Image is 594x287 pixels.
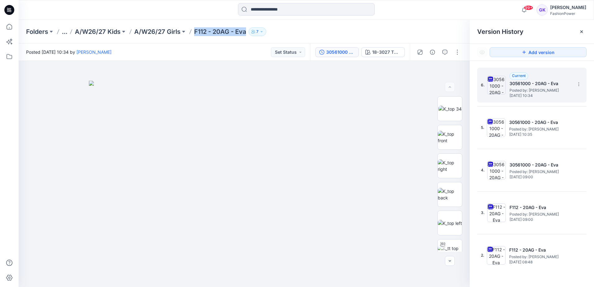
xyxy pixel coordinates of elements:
span: Posted by: Bibi Castelijns [509,87,572,93]
img: K_top front [438,131,462,144]
img: eyJhbGciOiJIUzI1NiIsImtpZCI6IjAiLCJzbHQiOiJzZXMiLCJ0eXAiOiJKV1QifQ.eyJkYXRhIjp7InR5cGUiOiJzdG9yYW... [89,81,400,287]
span: Posted by: Guerline Kamp [509,211,572,217]
div: [PERSON_NAME] [550,4,586,11]
span: Version History [477,28,523,35]
span: 5. [481,125,484,130]
h5: 30561000 - 20AG - Eva [509,161,572,169]
button: 30561000 - 20AG - Eva [315,47,359,57]
button: Details [427,47,437,57]
button: ... [62,27,67,36]
span: Posted [DATE] 10:34 by [26,49,112,55]
div: 30561000 - 20AG - Eva [326,49,355,56]
div: 18-3027 TCX Purple Orchid + AOP 1 [372,49,401,56]
span: Posted by: Bibi Castelijns [509,126,571,132]
img: F112 - 20AG - Eva [487,246,505,265]
span: [DATE] 10:34 [509,93,572,98]
img: K_top 34 [438,106,462,112]
span: Current [512,73,526,78]
img: K_top right [438,159,462,172]
h5: F112 - 20AG - Eva [509,204,572,211]
a: A/W26/27 Girls [134,27,180,36]
button: Add version [490,47,587,57]
p: F112 - 20AG - Eva [194,27,246,36]
img: K_top left [438,220,462,226]
img: 30561000 - 20AG - Eva [487,76,506,94]
img: K_top back [438,188,462,201]
img: 30561000 - 20AG - Eva [487,118,505,137]
span: 2. [481,253,484,258]
p: 7 [256,28,258,35]
div: GK [537,4,548,16]
span: [DATE] 09:00 [509,175,572,179]
span: Posted by: Bibi Castelijns [509,169,572,175]
img: K_tt top 2 [438,245,462,258]
span: [DATE] 08:48 [509,260,571,264]
h5: 30561000 - 20AG - Eva [509,80,572,87]
span: [DATE] 09:00 [509,217,572,222]
h5: 30561000 - 20AG - Eva [509,119,571,126]
a: A/W26/27 Kids [75,27,121,36]
button: 18-3027 TCX Purple Orchid + AOP 1 [361,47,405,57]
span: 99+ [524,5,533,10]
div: FashionPower [550,11,586,16]
span: 3. [481,210,485,216]
button: Close [579,29,584,34]
span: 4. [481,167,485,173]
span: Posted by: Guerline Kamp [509,254,571,260]
span: 6. [481,82,485,88]
img: F112 - 20AG - Eva [487,203,506,222]
a: [PERSON_NAME] [76,49,112,55]
button: Show Hidden Versions [477,47,487,57]
span: [DATE] 10:35 [509,132,571,137]
img: 30561000 - 20AG - Eva [487,161,506,180]
h5: F112 - 20AG - Eva [509,246,571,254]
a: Folders [26,27,48,36]
button: 7 [249,27,266,36]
